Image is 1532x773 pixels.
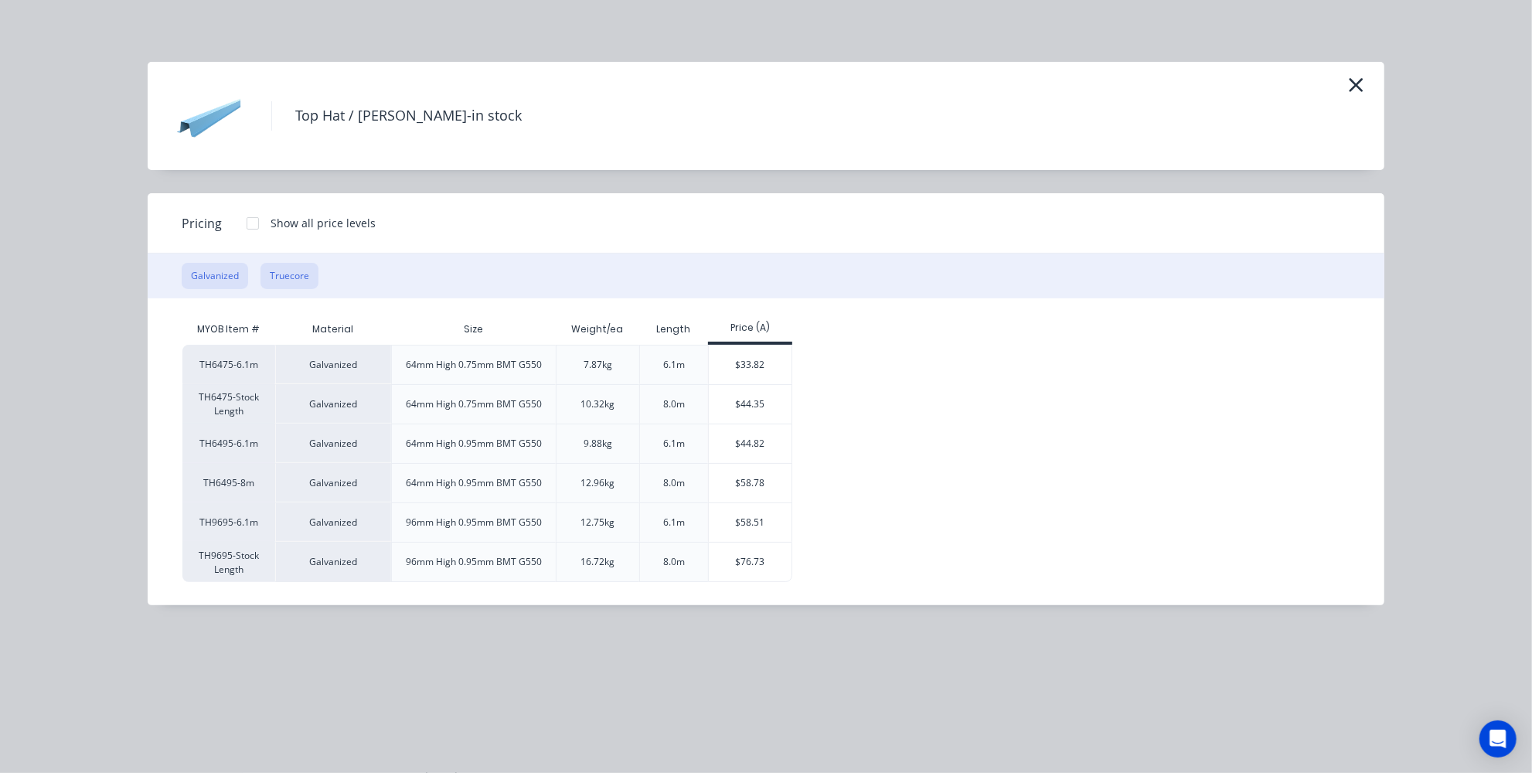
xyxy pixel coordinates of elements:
[663,358,685,372] div: 6.1m
[406,555,542,569] div: 96mm High 0.95mm BMT G550
[275,314,391,345] div: Material
[709,464,792,502] div: $58.78
[271,215,376,231] div: Show all price levels
[182,384,275,424] div: TH6475-Stock Length
[182,345,275,384] div: TH6475-6.1m
[406,516,542,530] div: 96mm High 0.95mm BMT G550
[709,385,792,424] div: $44.35
[663,555,685,569] div: 8.0m
[182,542,275,582] div: TH9695-Stock Length
[275,345,391,384] div: Galvanized
[709,543,792,581] div: $76.73
[182,214,222,233] span: Pricing
[406,397,542,411] div: 64mm High 0.75mm BMT G550
[663,516,685,530] div: 6.1m
[171,77,248,155] img: Top Hat / Batten-in stock
[406,358,542,372] div: 64mm High 0.75mm BMT G550
[451,310,495,349] div: Size
[663,397,685,411] div: 8.0m
[580,397,615,411] div: 10.32kg
[275,502,391,542] div: Galvanized
[182,502,275,542] div: TH9695-6.1m
[182,314,275,345] div: MYOB Item #
[260,263,318,289] button: Truecore
[406,437,542,451] div: 64mm High 0.95mm BMT G550
[584,437,612,451] div: 9.88kg
[271,101,545,131] h4: Top Hat / [PERSON_NAME]-in stock
[584,358,612,372] div: 7.87kg
[182,424,275,463] div: TH6495-6.1m
[559,310,635,349] div: Weight/ea
[182,263,248,289] button: Galvanized
[275,542,391,582] div: Galvanized
[406,476,542,490] div: 64mm High 0.95mm BMT G550
[275,384,391,424] div: Galvanized
[709,346,792,384] div: $33.82
[580,476,615,490] div: 12.96kg
[1479,720,1517,758] div: Open Intercom Messenger
[709,503,792,542] div: $58.51
[182,463,275,502] div: TH6495-8m
[709,424,792,463] div: $44.82
[580,555,615,569] div: 16.72kg
[275,463,391,502] div: Galvanized
[275,424,391,463] div: Galvanized
[645,310,703,349] div: Length
[663,476,685,490] div: 8.0m
[663,437,685,451] div: 6.1m
[580,516,615,530] div: 12.75kg
[708,321,792,335] div: Price (A)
